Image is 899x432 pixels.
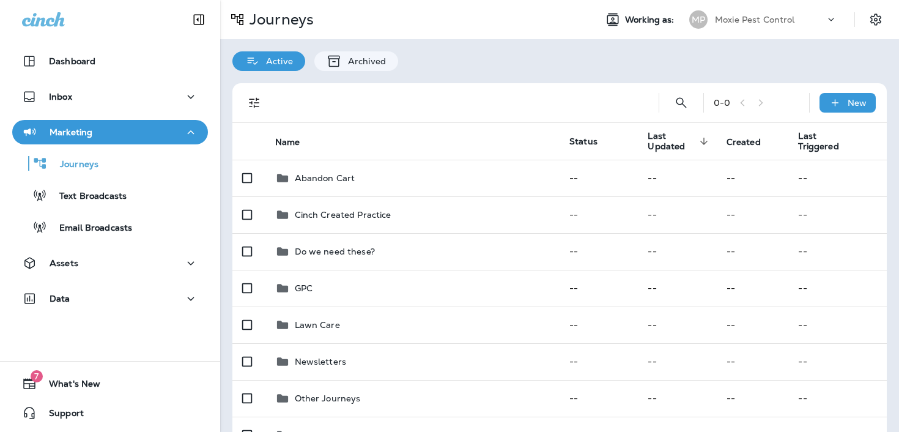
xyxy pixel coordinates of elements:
p: Archived [342,56,386,66]
p: Lawn Care [295,320,340,330]
td: -- [788,270,887,307]
p: Newsletters [295,357,347,367]
p: Journeys [245,10,314,29]
p: Moxie Pest Control [715,15,795,24]
p: Marketing [50,127,92,137]
p: Data [50,294,70,304]
p: Inbox [49,92,72,102]
td: -- [717,233,789,270]
span: Last Updated [648,131,711,152]
p: Active [260,56,293,66]
span: Support [37,408,84,423]
span: Created [727,137,761,147]
div: 0 - 0 [714,98,730,108]
td: -- [717,343,789,380]
button: Inbox [12,84,208,109]
p: Email Broadcasts [47,223,132,234]
span: Status [569,136,597,147]
button: Settings [865,9,887,31]
span: Name [275,137,300,147]
div: MP [689,10,708,29]
td: -- [638,307,716,343]
span: Name [275,136,316,147]
p: Cinch Created Practice [295,210,391,220]
p: Assets [50,258,78,268]
td: -- [638,380,716,417]
button: Collapse Sidebar [182,7,216,32]
td: -- [638,233,716,270]
td: -- [717,307,789,343]
button: 7What's New [12,371,208,396]
button: Email Broadcasts [12,214,208,240]
td: -- [788,307,887,343]
button: Support [12,401,208,425]
span: Last Updated [648,131,695,152]
button: Marketing [12,120,208,144]
td: -- [638,270,716,307]
td: -- [717,196,789,233]
td: -- [560,196,638,233]
button: Text Broadcasts [12,182,208,208]
td: -- [560,233,638,270]
button: Search Journeys [669,91,694,115]
td: -- [560,307,638,343]
td: -- [560,343,638,380]
td: -- [717,160,789,196]
p: New [848,98,867,108]
span: Last Triggered [798,131,854,152]
span: Created [727,136,777,147]
td: -- [788,380,887,417]
td: -- [638,160,716,196]
td: -- [638,196,716,233]
td: -- [717,270,789,307]
p: Journeys [48,159,98,171]
td: -- [788,196,887,233]
p: Do we need these? [295,247,375,256]
span: Working as: [625,15,677,25]
span: Last Triggered [798,131,838,152]
td: -- [788,160,887,196]
td: -- [717,380,789,417]
button: Dashboard [12,49,208,73]
button: Filters [242,91,267,115]
p: Other Journeys [295,393,361,403]
button: Data [12,286,208,311]
span: What's New [37,379,100,393]
td: -- [560,270,638,307]
button: Journeys [12,151,208,176]
td: -- [788,343,887,380]
p: Text Broadcasts [47,191,127,203]
p: GPC [295,283,313,293]
p: Dashboard [49,56,95,66]
p: Abandon Cart [295,173,355,183]
td: -- [788,233,887,270]
td: -- [638,343,716,380]
td: -- [560,380,638,417]
span: 7 [31,370,43,382]
button: Assets [12,251,208,275]
td: -- [560,160,638,196]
